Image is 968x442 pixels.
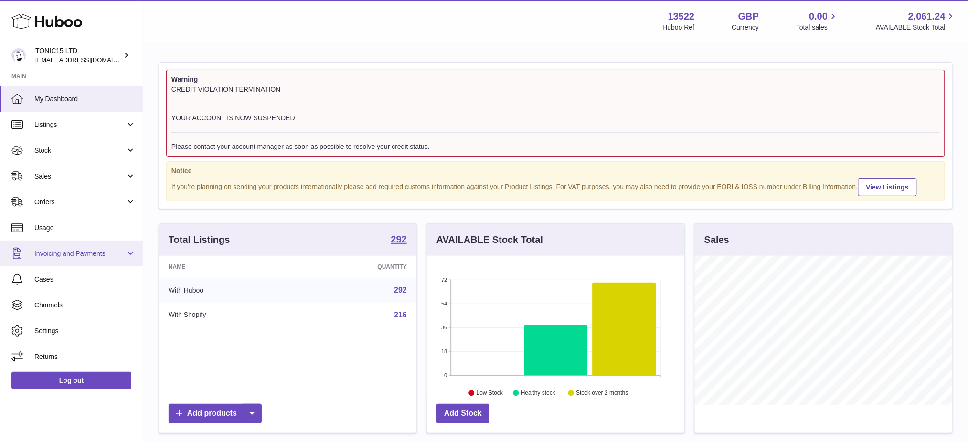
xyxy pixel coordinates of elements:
[34,301,136,310] span: Channels
[732,23,759,32] div: Currency
[35,56,140,63] span: [EMAIL_ADDRESS][DOMAIN_NAME]
[34,198,126,207] span: Orders
[663,23,695,32] div: Huboo Ref
[809,10,828,23] span: 0.00
[35,46,121,64] div: TONIC15 LTD
[11,48,26,63] img: internalAdmin-13522@internal.huboo.com
[34,120,126,129] span: Listings
[796,10,839,32] a: 0.00 Total sales
[876,23,957,32] span: AVAILABLE Stock Total
[908,10,946,23] span: 2,061.24
[11,372,131,389] a: Log out
[34,223,136,232] span: Usage
[668,10,695,23] strong: 13522
[738,10,759,23] strong: GBP
[34,146,126,155] span: Stock
[34,95,136,104] span: My Dashboard
[876,10,957,32] a: 2,061.24 AVAILABLE Stock Total
[796,23,839,32] span: Total sales
[34,172,126,181] span: Sales
[34,275,136,284] span: Cases
[34,326,136,336] span: Settings
[34,352,136,361] span: Returns
[34,249,126,258] span: Invoicing and Payments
